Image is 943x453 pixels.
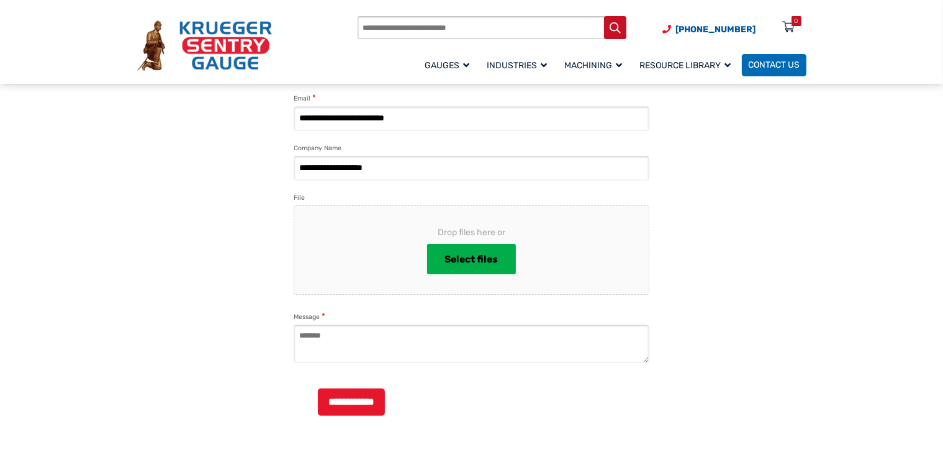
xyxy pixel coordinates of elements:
[487,60,547,71] span: Industries
[639,60,731,71] span: Resource Library
[425,60,469,71] span: Gauges
[795,16,798,26] div: 0
[427,244,516,275] button: select files, file
[294,92,316,104] label: Email
[663,23,756,36] a: Phone Number (920) 434-8860
[137,20,272,70] img: Krueger Sentry Gauge
[314,226,629,239] span: Drop files here or
[742,54,806,76] a: Contact Us
[676,24,756,35] span: [PHONE_NUMBER]
[418,52,481,78] a: Gauges
[748,60,800,71] span: Contact Us
[294,143,341,154] label: Company Name
[558,52,633,78] a: Machining
[633,52,742,78] a: Resource Library
[481,52,558,78] a: Industries
[564,60,622,71] span: Machining
[294,192,305,204] label: File
[294,311,325,323] label: Message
